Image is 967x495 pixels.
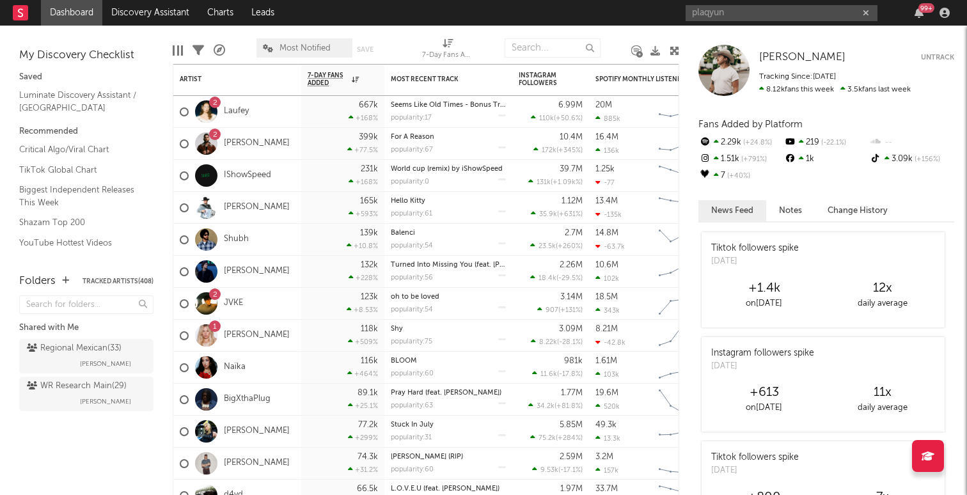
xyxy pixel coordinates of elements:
div: 7-Day Fans Added (7-Day Fans Added) [422,32,473,69]
div: popularity: 67 [391,146,433,153]
div: Most Recent Track [391,75,487,83]
div: +464 % [347,370,378,378]
span: +50.6 % [556,115,581,122]
input: Search for artists [686,5,877,21]
div: 1.12M [562,197,583,205]
a: Hello Kitty [391,198,425,205]
a: Luminate Discovery Assistant / [GEOGRAPHIC_DATA] [19,88,141,114]
span: 8.22k [539,339,557,346]
div: +613 [705,385,823,400]
div: +1.4k [705,281,823,296]
span: +345 % [558,147,581,154]
a: BigXthaPlug [224,394,271,405]
div: 132k [361,261,378,269]
svg: Chart title [653,416,711,448]
div: 231k [361,165,378,173]
div: 118k [361,325,378,333]
span: +284 % [558,435,581,442]
div: -63.7k [595,242,625,251]
span: [PERSON_NAME] [80,394,131,409]
div: 885k [595,114,620,123]
div: 2.59M [560,453,583,461]
span: +81.8 % [556,403,581,410]
span: 3.5k fans last week [759,86,911,93]
a: L.O.V.E.U (feat. [PERSON_NAME]) [391,485,499,492]
a: Naïka [224,362,246,373]
div: +168 % [349,178,378,186]
span: 34.2k [537,403,554,410]
a: Shazam Top 200 [19,216,141,230]
div: 165k [360,197,378,205]
svg: Chart title [653,288,711,320]
a: [PERSON_NAME] [224,202,290,213]
div: on [DATE] [705,400,823,416]
span: +791 % [739,156,767,163]
div: 1.97M [560,485,583,493]
span: +631 % [559,211,581,218]
div: 19.6M [595,389,618,397]
div: Instagram followers spike [711,347,814,360]
div: +77.5 % [347,146,378,154]
div: popularity: 63 [391,402,433,409]
input: Search for folders... [19,295,153,314]
span: -29.5 % [558,275,581,282]
div: +25.1 % [348,402,378,410]
div: [DATE] [711,255,799,268]
div: 8.21M [595,325,618,333]
div: 6.99M [558,101,583,109]
div: Regional Mexican ( 33 ) [27,341,122,356]
div: +168 % [349,114,378,122]
div: Instagram Followers [519,72,563,87]
span: 907 [546,307,558,314]
a: WR Research Main(29)[PERSON_NAME] [19,377,153,411]
div: 103k [595,370,619,379]
span: 172k [542,147,556,154]
span: 9.53k [540,467,558,474]
div: popularity: 61 [391,210,432,217]
div: 2.29k [698,134,783,151]
div: ( ) [530,242,583,250]
input: Search... [505,38,601,58]
div: 12 x [823,281,941,296]
div: 49.3k [595,421,617,429]
a: IShowSpeed [224,170,271,181]
button: Save [357,46,373,53]
div: 520k [595,402,620,411]
div: Dale Dickens (RIP) [391,453,506,460]
span: -17.8 % [559,371,581,378]
div: ( ) [528,402,583,410]
div: 343k [595,306,620,315]
div: 7-Day Fans Added (7-Day Fans Added) [422,48,473,63]
div: Recommended [19,124,153,139]
div: 3.14M [560,293,583,301]
svg: Chart title [653,192,711,224]
a: YouTube Hottest Videos [19,236,141,250]
div: Shared with Me [19,320,153,336]
div: +509 % [348,338,378,346]
div: 33.7M [595,485,618,493]
div: ( ) [537,306,583,314]
span: 35.9k [539,211,557,218]
div: popularity: 0 [391,178,429,185]
div: 102k [595,274,619,283]
div: 123k [361,293,378,301]
span: 110k [539,115,554,122]
button: Change History [815,200,900,221]
div: oh to be loved [391,294,506,301]
div: 5.85M [560,421,583,429]
div: ( ) [530,274,583,282]
div: Tiktok followers spike [711,451,799,464]
div: -42.8k [595,338,625,347]
div: ( ) [531,338,583,346]
a: Seems Like Old Times - Bonus Track [391,102,512,109]
a: Shubh [224,234,249,245]
svg: Chart title [653,128,711,160]
span: -28.1 % [559,339,581,346]
div: WR Research Main ( 29 ) [27,379,127,394]
div: 99 + [918,3,934,13]
a: [PERSON_NAME] [759,51,845,64]
span: 75.2k [539,435,556,442]
span: Most Notified [279,44,331,52]
button: Notes [766,200,815,221]
div: 219 [783,134,869,151]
